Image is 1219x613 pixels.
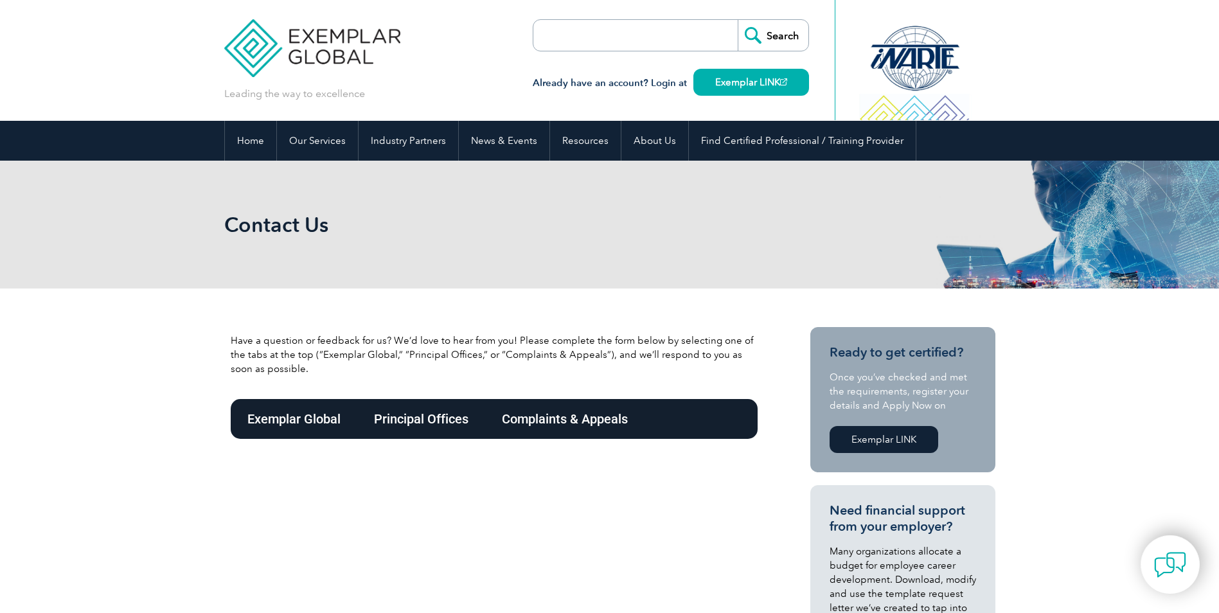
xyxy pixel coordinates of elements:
[533,75,809,91] h3: Already have an account? Login at
[224,87,365,101] p: Leading the way to excellence
[359,121,458,161] a: Industry Partners
[738,20,808,51] input: Search
[693,69,809,96] a: Exemplar LINK
[231,333,758,376] p: Have a question or feedback for us? We’d love to hear from you! Please complete the form below by...
[485,399,645,439] div: Complaints & Appeals
[231,399,357,439] div: Exemplar Global
[780,78,787,85] img: open_square.png
[830,370,976,413] p: Once you’ve checked and met the requirements, register your details and Apply Now on
[830,344,976,360] h3: Ready to get certified?
[621,121,688,161] a: About Us
[689,121,916,161] a: Find Certified Professional / Training Provider
[830,502,976,535] h3: Need financial support from your employer?
[277,121,358,161] a: Our Services
[550,121,621,161] a: Resources
[224,212,718,237] h1: Contact Us
[459,121,549,161] a: News & Events
[1154,549,1186,581] img: contact-chat.png
[357,399,485,439] div: Principal Offices
[225,121,276,161] a: Home
[830,426,938,453] a: Exemplar LINK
